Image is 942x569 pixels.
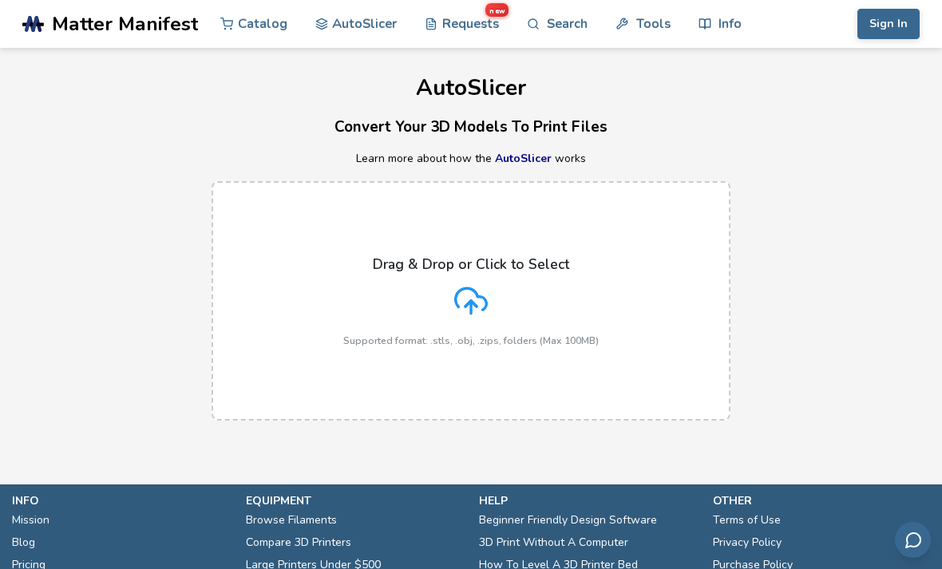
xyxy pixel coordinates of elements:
p: Supported format: .stls, .obj, .zips, folders (Max 100MB) [343,335,599,346]
span: new [485,3,509,17]
span: Matter Manifest [52,13,198,35]
a: 3D Print Without A Computer [479,531,628,554]
a: Mission [12,509,49,531]
a: Compare 3D Printers [246,531,351,554]
a: Terms of Use [713,509,781,531]
button: Sign In [857,9,920,39]
button: Send feedback via email [895,522,931,558]
a: Blog [12,531,35,554]
p: other [713,492,931,509]
a: Beginner Friendly Design Software [479,509,657,531]
p: help [479,492,697,509]
p: equipment [246,492,464,509]
a: Privacy Policy [713,531,782,554]
a: Browse Filaments [246,509,337,531]
a: AutoSlicer [495,151,552,166]
p: info [12,492,230,509]
p: Drag & Drop or Click to Select [373,256,569,272]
